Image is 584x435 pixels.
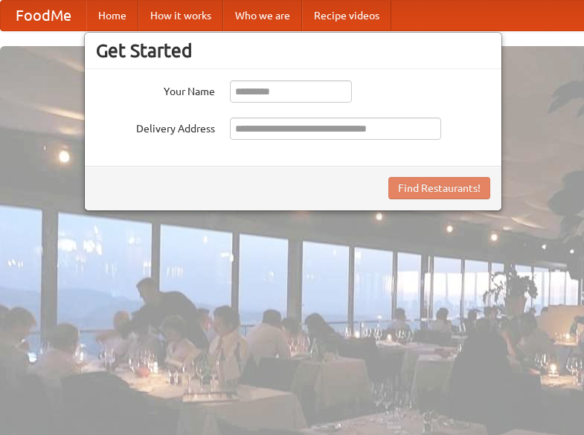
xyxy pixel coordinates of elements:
[96,39,490,62] h3: Get Started
[1,1,86,30] a: FoodMe
[223,1,302,30] a: Who we are
[388,177,490,199] button: Find Restaurants!
[138,1,223,30] a: How it works
[302,1,391,30] a: Recipe videos
[86,1,138,30] a: Home
[96,117,215,136] label: Delivery Address
[96,80,215,99] label: Your Name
